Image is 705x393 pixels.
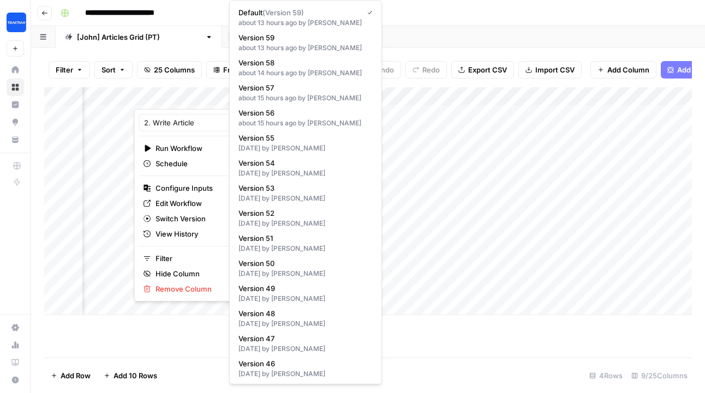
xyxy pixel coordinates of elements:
span: Version 50 [238,258,368,269]
div: [DATE] by [PERSON_NAME] [238,143,373,153]
span: Version 52 [238,208,368,219]
span: Version 58 [238,57,368,68]
div: about 13 hours ago by [PERSON_NAME] [238,18,373,28]
div: [DATE] by [PERSON_NAME] [238,194,373,203]
span: Version 53 [238,183,368,194]
span: Version 47 [238,333,368,344]
div: [DATE] by [PERSON_NAME] [238,369,373,379]
div: about 14 hours ago by [PERSON_NAME] [238,68,373,78]
div: [DATE] by [PERSON_NAME] [238,294,373,304]
span: Default [238,7,359,18]
div: [DATE] by [PERSON_NAME] [238,219,373,228]
div: about 15 hours ago by [PERSON_NAME] [238,93,373,103]
span: ( Version 59 ) [262,8,304,17]
span: Version 51 [238,233,368,244]
span: Version 56 [238,107,368,118]
div: [DATE] by [PERSON_NAME] [238,269,373,279]
span: Version 55 [238,132,368,143]
div: [DATE] by [PERSON_NAME] [238,319,373,329]
span: Version 54 [238,158,368,168]
span: Version 46 [238,358,368,369]
div: [DATE] by [PERSON_NAME] [238,344,373,354]
div: [DATE] by [PERSON_NAME] [238,244,373,253]
span: Version 59 [238,32,368,43]
span: Version 48 [238,308,368,319]
span: Version 49 [238,283,368,294]
span: Switch Version [156,213,240,224]
div: about 15 hours ago by [PERSON_NAME] [238,118,373,128]
div: about 13 hours ago by [PERSON_NAME] [238,43,373,53]
div: [DATE] by [PERSON_NAME] [238,168,373,178]
span: Version 57 [238,82,368,93]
